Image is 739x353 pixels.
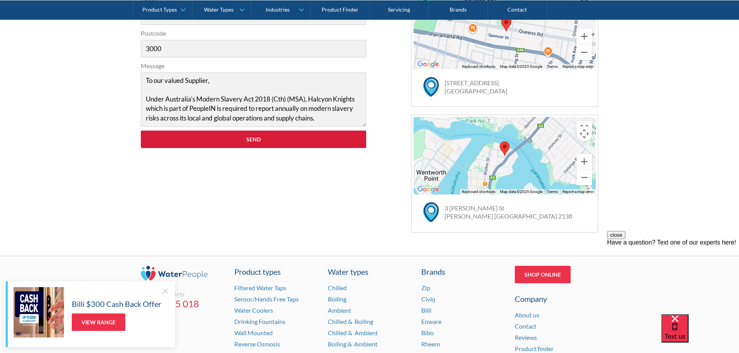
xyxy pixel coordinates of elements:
button: Keyboard shortcuts [462,189,495,195]
a: Report a map error [562,189,594,194]
a: Report a map error [562,64,594,69]
a: Product types [234,266,318,277]
div: Company [515,293,599,305]
a: Chilled & Ambient [328,329,378,336]
img: Google [415,184,441,195]
div: Water Types [204,6,234,13]
label: Message [141,61,367,71]
a: Boiling [328,295,346,303]
span: Map data ©2025 Google [500,64,542,69]
button: Zoom out [576,45,592,60]
span: Map data ©2025 Google [500,189,542,194]
a: Wall Mounted [234,329,273,336]
a: Sensor/Hands Free Taps [234,295,299,303]
a: Bibo [421,329,434,336]
div: Product Types [142,6,177,13]
a: [STREET_ADDRESS][GEOGRAPHIC_DATA] [445,79,507,95]
a: Ambient [328,307,351,314]
a: View Range [72,313,125,331]
a: Product finder [515,345,554,352]
a: Water Coolers [234,307,273,314]
a: Water types [328,266,412,277]
a: Terms (opens in new tab) [547,189,558,194]
a: About us [515,311,539,319]
a: 1300 565 018 [141,298,225,310]
iframe: podium webchat widget prompt [607,231,739,324]
img: map marker icon [423,202,439,222]
a: Terms (opens in new tab) [547,64,558,69]
a: Reviews [515,334,537,341]
a: Rheem [421,340,440,348]
a: Contact [515,322,537,330]
button: Zoom out [576,170,592,185]
a: Drinking Fountains [234,318,286,325]
button: Map camera controls [576,126,592,141]
a: Billi [421,307,431,314]
a: Chilled [328,284,347,291]
img: map marker icon [423,77,439,97]
a: Filtered Water Taps [234,284,286,291]
img: Billi $300 Cash Back Offer [14,287,64,338]
a: Shop Online [515,266,571,283]
label: Postcode [141,29,367,38]
div: Map pin [500,141,510,156]
a: Open this area in Google Maps (opens a new window) [415,184,441,195]
div: Brands [421,266,505,277]
a: Civiq [421,295,435,303]
a: Open this area in Google Maps (opens a new window) [415,59,441,69]
div: Map pin [501,17,511,31]
iframe: podium webchat widget bubble [661,314,739,353]
button: Keyboard shortcuts [462,64,495,69]
button: Toggle fullscreen view [576,121,592,136]
a: Zip [421,284,430,291]
button: Zoom in [576,29,592,44]
button: Zoom in [576,154,592,169]
img: Google [415,59,441,69]
div: Call the experts [141,290,225,298]
a: Chilled & Boiling [328,318,373,325]
a: Reverse Osmosis [234,340,280,348]
a: Boiling & Ambient [328,340,377,348]
div: Industries [266,6,290,13]
a: Enware [421,318,441,325]
input: Send [141,131,367,148]
h5: Billi $300 Cash Back Offer [72,298,161,310]
a: 3 [PERSON_NAME] St[PERSON_NAME] [GEOGRAPHIC_DATA] 2138 [445,204,572,220]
